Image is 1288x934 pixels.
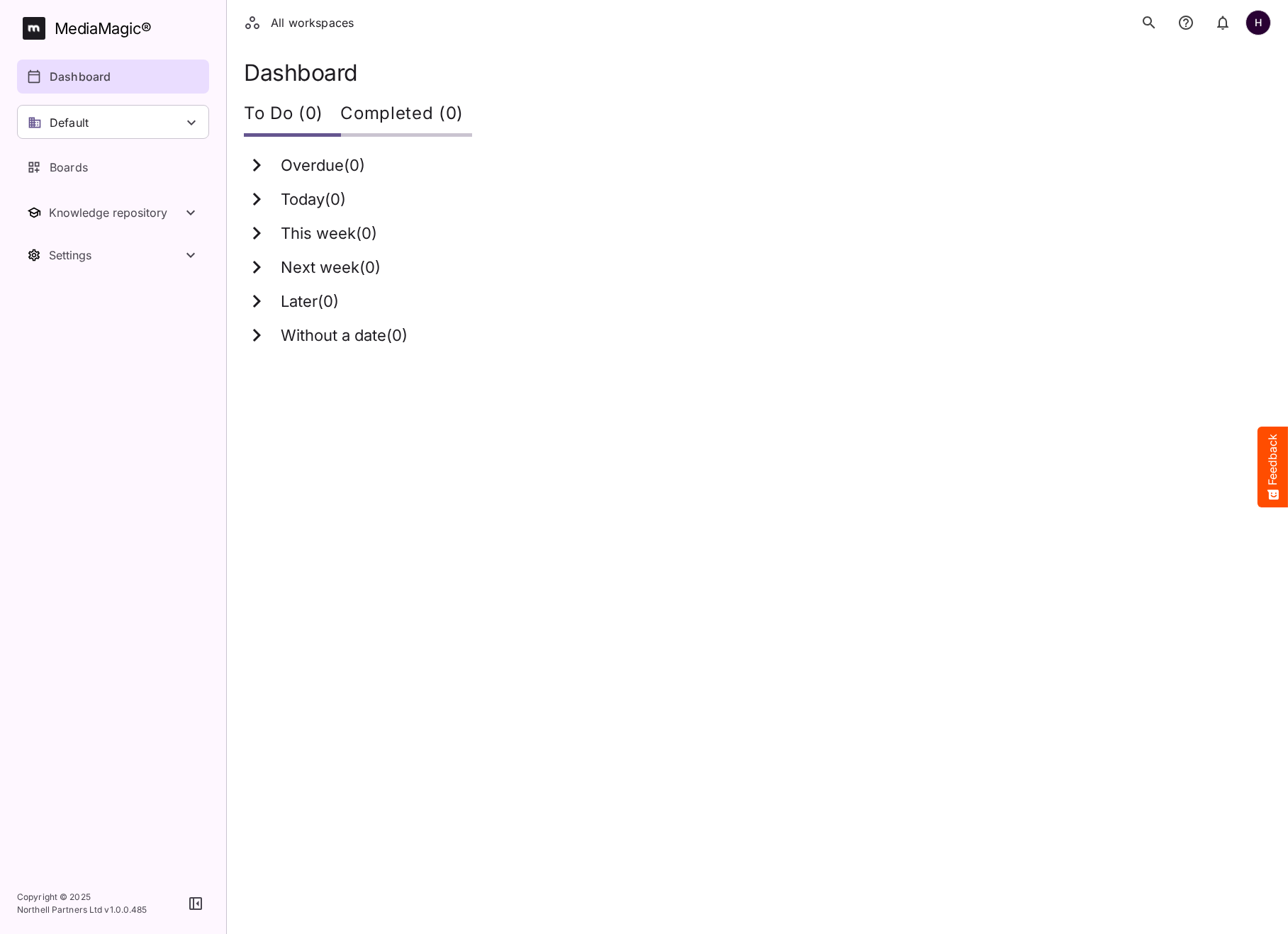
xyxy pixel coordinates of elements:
[17,904,147,916] p: Northell Partners Ltd v 1.0.0.485
[55,17,152,40] div: MediaMagic ®
[17,196,209,230] button: Toggle Knowledge repository
[281,327,408,345] h3: Without a date ( 0 )
[23,17,209,40] a: MediaMagic®
[50,159,88,176] p: Boards
[244,60,1271,86] h1: Dashboard
[17,891,147,904] p: Copyright © 2025
[1209,9,1237,37] button: notifications
[244,94,340,137] div: To Do (0)
[340,94,472,137] div: Completed (0)
[50,114,89,131] p: Default
[1258,427,1288,507] button: Feedback
[281,293,339,311] h3: Later ( 0 )
[49,206,182,220] div: Knowledge repository
[17,238,209,272] nav: Settings
[1245,10,1271,35] div: H
[281,259,381,277] h3: Next week ( 0 )
[17,60,209,94] a: Dashboard
[49,248,182,262] div: Settings
[17,196,209,230] nav: Knowledge repository
[17,238,209,272] button: Toggle Settings
[281,191,346,209] h3: Today ( 0 )
[1135,9,1163,37] button: search
[1172,9,1200,37] button: notifications
[50,68,111,85] p: Dashboard
[281,157,365,175] h3: Overdue ( 0 )
[17,150,209,184] a: Boards
[281,225,377,243] h3: This week ( 0 )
